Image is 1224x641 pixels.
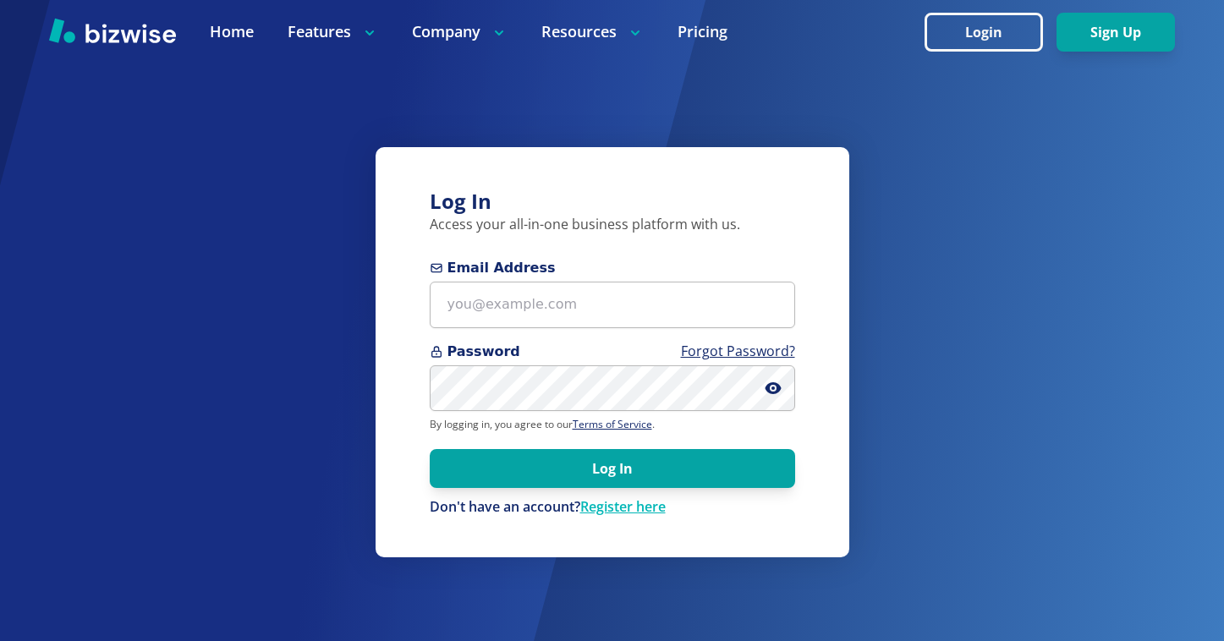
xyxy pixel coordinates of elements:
span: Email Address [430,258,795,278]
input: you@example.com [430,282,795,328]
h3: Log In [430,188,795,216]
p: Don't have an account? [430,498,795,517]
a: Home [210,21,254,42]
span: Password [430,342,795,362]
button: Login [925,13,1043,52]
a: Pricing [678,21,727,42]
button: Sign Up [1057,13,1175,52]
p: Features [288,21,378,42]
p: Access your all-in-one business platform with us. [430,216,795,234]
a: Sign Up [1057,25,1175,41]
a: Register here [580,497,666,516]
p: Resources [541,21,644,42]
a: Login [925,25,1057,41]
img: Bizwise Logo [49,18,176,43]
button: Log In [430,449,795,488]
a: Terms of Service [573,417,652,431]
div: Don't have an account?Register here [430,498,795,517]
a: Forgot Password? [681,342,795,360]
p: Company [412,21,508,42]
p: By logging in, you agree to our . [430,418,795,431]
